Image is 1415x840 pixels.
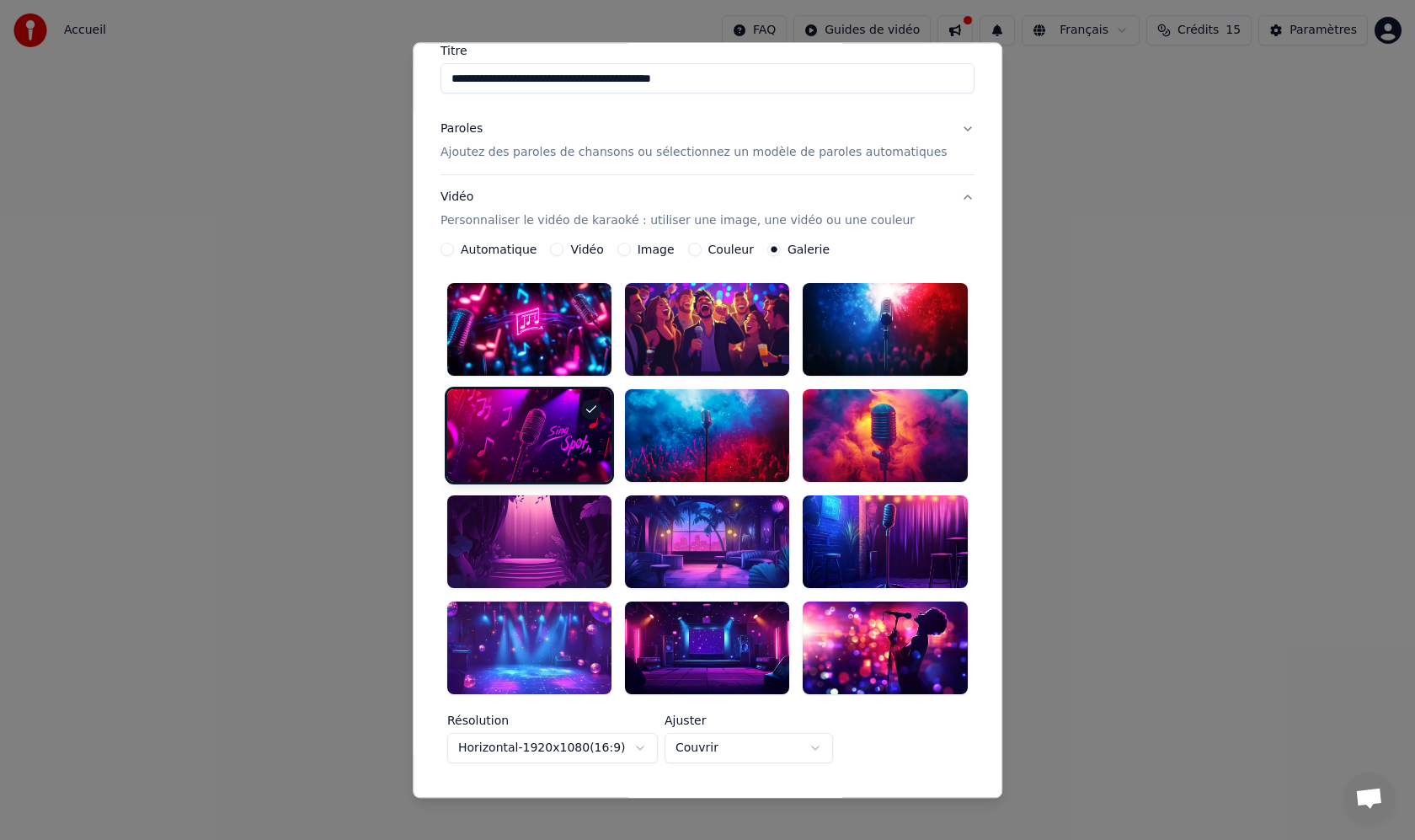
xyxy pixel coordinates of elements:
label: Résolution [447,714,658,726]
div: Paroles [441,121,483,138]
button: ParolesAjoutez des paroles de chansons ou sélectionnez un modèle de paroles automatiques [441,108,974,175]
label: Couleur [708,244,754,256]
label: Galerie [788,244,830,256]
label: Image [638,244,675,256]
label: Vidéo [571,244,604,256]
button: VidéoPersonnaliser le vidéo de karaoké : utiliser une image, une vidéo ou une couleur [441,176,974,243]
div: Vidéo [441,190,915,230]
label: Ajuster [665,714,833,726]
p: Ajoutez des paroles de chansons ou sélectionnez un modèle de paroles automatiques [441,145,948,162]
p: Personnaliser le vidéo de karaoké : utiliser une image, une vidéo ou une couleur [441,213,915,230]
label: Titre [441,45,974,57]
label: Automatique [461,244,537,256]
